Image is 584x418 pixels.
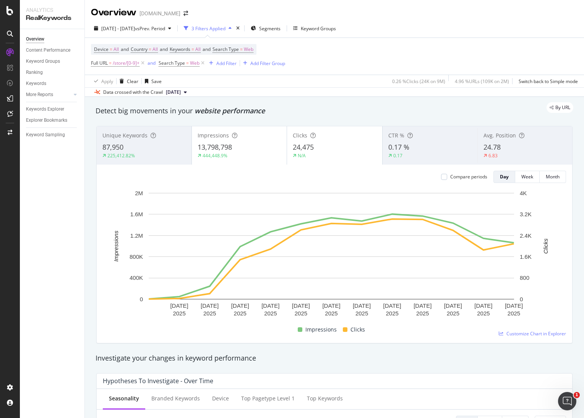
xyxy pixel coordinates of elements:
[305,325,337,334] span: Impressions
[301,25,336,32] div: Keyword Groups
[520,190,527,196] text: 4K
[170,302,188,309] text: [DATE]
[212,395,229,402] div: Device
[388,132,404,139] span: CTR %
[186,60,189,66] span: =
[26,46,79,54] a: Content Performance
[102,132,148,139] span: Unique Keywords
[26,35,79,43] a: Overview
[416,310,429,317] text: 2025
[393,152,402,159] div: 0.17
[101,78,113,85] div: Apply
[264,310,277,317] text: 2025
[152,44,158,55] span: All
[183,11,188,16] div: arrow-right-arrow-left
[26,116,79,124] a: Explorer Bookmarks
[542,238,549,253] text: Clicks
[355,310,368,317] text: 2025
[444,302,462,309] text: [DATE]
[26,35,44,43] div: Overview
[414,302,432,309] text: [DATE]
[101,25,135,32] span: [DATE] - [DATE]
[26,91,71,99] a: More Reports
[261,302,279,309] text: [DATE]
[231,302,249,309] text: [DATE]
[298,152,306,159] div: N/A
[103,189,560,322] svg: A chart.
[151,78,162,85] div: Save
[26,131,79,139] a: Keyword Sampling
[26,46,70,54] div: Content Performance
[26,69,79,77] a: Ranking
[148,60,156,66] div: and
[203,46,211,52] span: and
[546,173,560,180] div: Month
[520,232,532,239] text: 2.4K
[91,22,174,34] button: [DATE] - [DATE]vsPrev. Period
[26,80,79,88] a: Keywords
[26,57,60,65] div: Keyword Groups
[447,310,459,317] text: 2025
[392,78,445,85] div: 0.26 % Clicks ( 24K on 9M )
[540,171,566,183] button: Month
[386,310,398,317] text: 2025
[293,142,314,152] span: 24,475
[26,57,79,65] a: Keyword Groups
[505,302,523,309] text: [DATE]
[107,152,135,159] div: 225,412.82%
[516,75,578,87] button: Switch back to Simple mode
[198,132,229,139] span: Impressions
[140,10,180,17] div: [DOMAIN_NAME]
[244,44,253,55] span: Web
[91,60,108,66] span: Full URL
[499,330,566,337] a: Customize Chart in Explorer
[148,59,156,67] button: and
[325,310,337,317] text: 2025
[94,46,109,52] span: Device
[292,302,310,309] text: [DATE]
[240,59,285,68] button: Add Filter Group
[130,253,143,260] text: 800K
[140,296,143,302] text: 0
[109,60,112,66] span: =
[195,44,201,55] span: All
[91,75,113,87] button: Apply
[383,302,401,309] text: [DATE]
[160,46,168,52] span: and
[103,377,213,385] div: Hypotheses to Investigate - Over Time
[477,310,490,317] text: 2025
[259,25,281,32] span: Segments
[142,75,162,87] button: Save
[322,302,340,309] text: [DATE]
[203,152,227,159] div: 444,448.9%
[500,173,509,180] div: Day
[131,46,148,52] span: Country
[520,211,532,217] text: 3.2K
[483,142,501,152] span: 24.78
[493,171,515,183] button: Day
[113,58,140,69] span: /store/[0-9]+
[159,60,185,66] span: Search Type
[250,60,285,67] div: Add Filter Group
[293,132,307,139] span: Clicks
[235,24,241,32] div: times
[26,69,43,77] div: Ranking
[290,22,339,34] button: Keyword Groups
[26,6,78,14] div: Analytics
[26,116,67,124] div: Explorer Bookmarks
[135,25,165,32] span: vs Prev. Period
[295,310,307,317] text: 2025
[151,395,200,402] div: Branded Keywords
[521,173,533,180] div: Week
[110,46,112,52] span: =
[520,274,529,281] text: 800
[173,310,185,317] text: 2025
[547,102,573,113] div: legacy label
[353,302,371,309] text: [DATE]
[191,25,225,32] div: 3 Filters Applied
[203,310,216,317] text: 2025
[127,78,138,85] div: Clear
[248,22,284,34] button: Segments
[102,142,123,152] span: 87,950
